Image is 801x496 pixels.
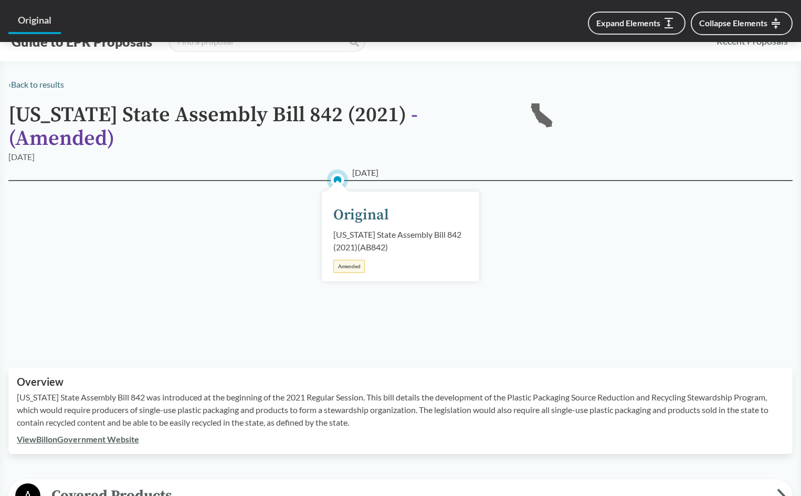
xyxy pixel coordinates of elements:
div: Original [333,204,389,226]
a: ‹Back to results [8,79,64,89]
a: ViewBillonGovernment Website [17,434,139,444]
div: Amended [333,260,365,273]
div: [US_STATE] State Assembly Bill 842 (2021) ( AB842 ) [333,228,468,254]
button: Expand Elements [588,12,686,35]
a: Original [8,8,61,34]
h2: Overview [17,376,784,388]
span: [DATE] [352,166,378,179]
p: [US_STATE] State Assembly Bill 842 was introduced at the beginning of the 2021 Regular Session. T... [17,391,784,429]
span: - ( Amended ) [8,102,418,152]
button: Collapse Elements [691,12,793,35]
h1: [US_STATE] State Assembly Bill 842 (2021) [8,103,512,151]
div: [DATE] [8,151,35,163]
